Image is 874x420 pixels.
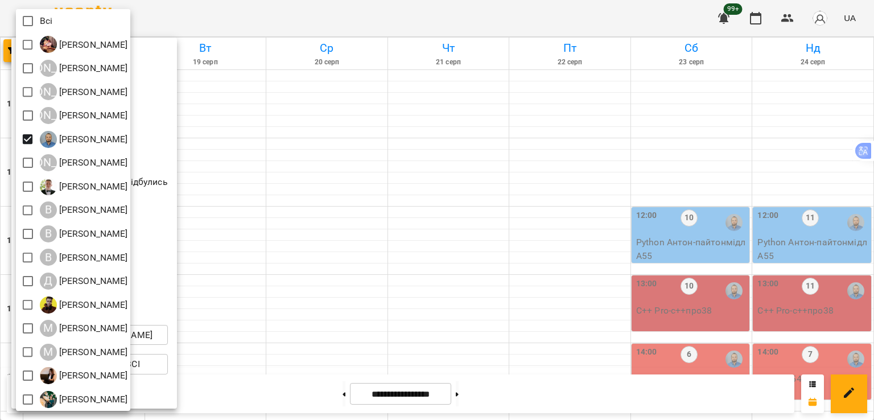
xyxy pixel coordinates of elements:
[57,251,128,265] p: [PERSON_NAME]
[57,203,128,217] p: [PERSON_NAME]
[40,297,57,314] img: Д
[40,36,128,53] a: І [PERSON_NAME]
[40,297,128,314] div: Денис Пущало
[40,249,128,266] a: В [PERSON_NAME]
[40,36,128,53] div: Ілля Петруша
[40,273,57,290] div: Д
[40,225,57,242] div: В
[40,367,128,384] div: Надія Шрай
[57,345,128,359] p: [PERSON_NAME]
[57,227,128,241] p: [PERSON_NAME]
[40,225,128,242] div: Володимир Ярошинський
[40,391,128,408] div: Ольга Мизюк
[40,367,128,384] a: Н [PERSON_NAME]
[57,322,128,335] p: [PERSON_NAME]
[40,320,57,337] div: М
[40,83,128,100] div: Аліна Москаленко
[40,107,128,124] a: [PERSON_NAME] [PERSON_NAME]
[40,107,128,124] div: Анастасія Герус
[40,60,57,77] div: [PERSON_NAME]
[40,344,57,361] div: М
[40,14,52,28] p: Всі
[40,225,128,242] a: В [PERSON_NAME]
[40,344,128,361] div: Михайло Поліщук
[40,344,128,361] a: М [PERSON_NAME]
[40,154,57,171] div: [PERSON_NAME]
[57,274,128,288] p: [PERSON_NAME]
[40,297,128,314] a: Д [PERSON_NAME]
[57,85,128,99] p: [PERSON_NAME]
[57,156,128,170] p: [PERSON_NAME]
[40,131,57,148] img: А
[40,249,128,266] div: Віталій Кадуха
[40,178,128,195] a: В [PERSON_NAME]
[40,178,57,195] img: В
[40,36,57,53] img: І
[57,38,128,52] p: [PERSON_NAME]
[40,320,128,337] div: Микита Пономарьов
[40,201,128,219] a: В [PERSON_NAME]
[40,273,128,290] div: Денис Замрій
[40,367,57,384] img: Н
[40,249,57,266] div: В
[40,391,57,408] img: О
[57,133,128,146] p: [PERSON_NAME]
[57,180,128,193] p: [PERSON_NAME]
[57,393,128,406] p: [PERSON_NAME]
[40,83,57,100] div: [PERSON_NAME]
[57,61,128,75] p: [PERSON_NAME]
[57,298,128,312] p: [PERSON_NAME]
[40,391,128,408] a: О [PERSON_NAME]
[57,369,128,382] p: [PERSON_NAME]
[40,131,128,148] a: А [PERSON_NAME]
[40,178,128,195] div: Вадим Моргун
[40,273,128,290] a: Д [PERSON_NAME]
[57,109,128,122] p: [PERSON_NAME]
[40,201,57,219] div: В
[40,60,128,77] div: Альберт Волков
[40,60,128,77] a: [PERSON_NAME] [PERSON_NAME]
[40,131,128,148] div: Антон Костюк
[40,154,128,171] div: Артем Кот
[40,320,128,337] a: М [PERSON_NAME]
[40,201,128,219] div: Владислав Границький
[40,154,128,171] a: [PERSON_NAME] [PERSON_NAME]
[40,107,57,124] div: [PERSON_NAME]
[40,83,128,100] a: [PERSON_NAME] [PERSON_NAME]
